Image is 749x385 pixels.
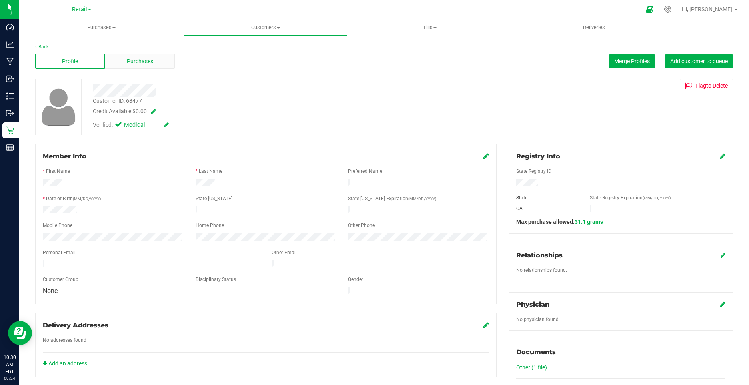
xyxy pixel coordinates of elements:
[38,86,80,128] img: user-icon.png
[8,321,32,345] iframe: Resource center
[43,287,58,295] span: None
[670,58,728,64] span: Add customer to queue
[184,24,347,31] span: Customers
[93,107,436,116] div: Credit Available:
[6,40,14,48] inline-svg: Analytics
[4,354,16,375] p: 10:30 AM EDT
[6,126,14,134] inline-svg: Retail
[516,219,603,225] span: Max purchase allowed:
[614,58,650,64] span: Merge Profiles
[516,348,556,356] span: Documents
[43,337,86,344] label: No addresses found
[575,219,603,225] span: 31.1 grams
[6,58,14,66] inline-svg: Manufacturing
[512,19,676,36] a: Deliveries
[516,251,563,259] span: Relationships
[682,6,734,12] span: Hi, [PERSON_NAME]!
[516,301,549,308] span: Physician
[43,276,78,283] label: Customer Group
[124,121,156,130] span: Medical
[43,152,86,160] span: Member Info
[510,194,584,201] div: State
[6,109,14,117] inline-svg: Outbound
[196,276,236,283] label: Disciplinary Status
[73,197,101,201] span: (MM/DD/YYYY)
[516,317,560,322] span: No physician found.
[93,97,142,105] div: Customer ID: 68477
[43,360,87,367] a: Add an address
[516,152,560,160] span: Registry Info
[663,6,673,13] div: Manage settings
[132,108,147,114] span: $0.00
[43,321,108,329] span: Delivery Addresses
[348,19,512,36] a: Tills
[272,249,297,256] label: Other Email
[72,6,87,13] span: Retail
[408,197,436,201] span: (MM/DD/YYYY)
[93,121,169,130] div: Verified:
[196,195,232,202] label: State [US_STATE]
[196,222,224,229] label: Home Phone
[572,24,616,31] span: Deliveries
[43,249,76,256] label: Personal Email
[609,54,655,68] button: Merge Profiles
[510,205,584,212] div: CA
[46,195,101,202] label: Date of Birth
[127,57,153,66] span: Purchases
[348,24,511,31] span: Tills
[348,222,375,229] label: Other Phone
[643,196,671,200] span: (MM/DD/YYYY)
[46,168,70,175] label: First Name
[680,79,733,92] button: Flagto Delete
[348,195,436,202] label: State [US_STATE] Expiration
[62,57,78,66] span: Profile
[19,19,183,36] a: Purchases
[35,44,49,50] a: Back
[43,222,72,229] label: Mobile Phone
[516,168,551,175] label: State Registry ID
[6,75,14,83] inline-svg: Inbound
[516,364,547,371] a: Other (1 file)
[183,19,347,36] a: Customers
[6,92,14,100] inline-svg: Inventory
[199,168,222,175] label: Last Name
[516,267,567,274] label: No relationships found.
[665,54,733,68] button: Add customer to queue
[590,194,671,201] label: State Registry Expiration
[348,276,363,283] label: Gender
[4,375,16,381] p: 09/24
[6,144,14,152] inline-svg: Reports
[6,23,14,31] inline-svg: Dashboard
[348,168,382,175] label: Preferred Name
[641,2,659,17] span: Open Ecommerce Menu
[19,24,183,31] span: Purchases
